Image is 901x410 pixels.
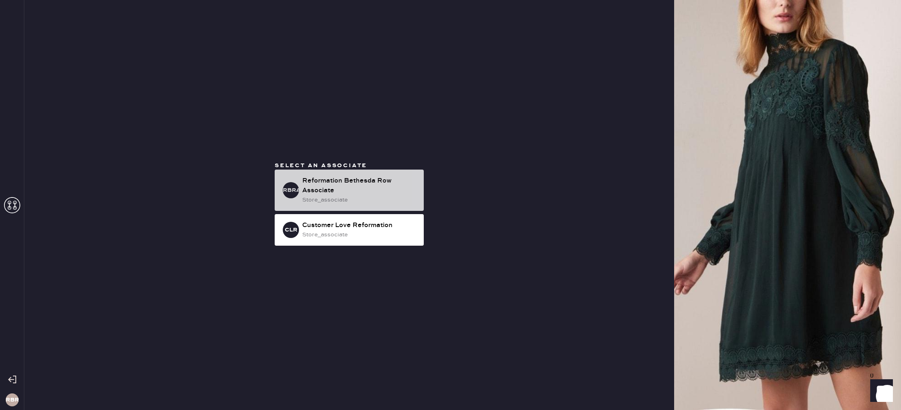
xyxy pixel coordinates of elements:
div: Reformation Bethesda Row Associate [302,176,417,195]
div: store_associate [302,195,417,204]
h3: RBRA [283,187,299,193]
h3: CLR [285,227,297,233]
h3: RBR [6,397,19,403]
div: Customer Love Reformation [302,221,417,230]
div: store_associate [302,230,417,239]
span: Select an associate [275,162,367,169]
iframe: Front Chat [863,374,897,408]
